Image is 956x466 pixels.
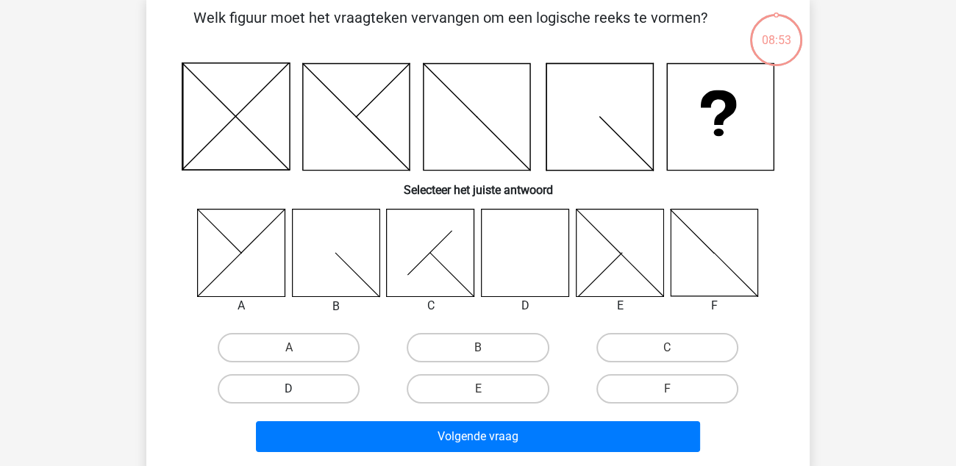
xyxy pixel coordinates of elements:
[218,333,360,362] label: A
[596,333,738,362] label: C
[565,297,676,315] div: E
[218,374,360,404] label: D
[170,7,731,51] p: Welk figuur moet het vraagteken vervangen om een logische reeks te vormen?
[170,171,786,197] h6: Selecteer het juiste antwoord
[281,298,392,315] div: B
[470,297,581,315] div: D
[749,12,804,49] div: 08:53
[256,421,701,452] button: Volgende vraag
[407,374,549,404] label: E
[407,333,549,362] label: B
[375,297,486,315] div: C
[659,297,770,315] div: F
[186,297,297,315] div: A
[596,374,738,404] label: F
